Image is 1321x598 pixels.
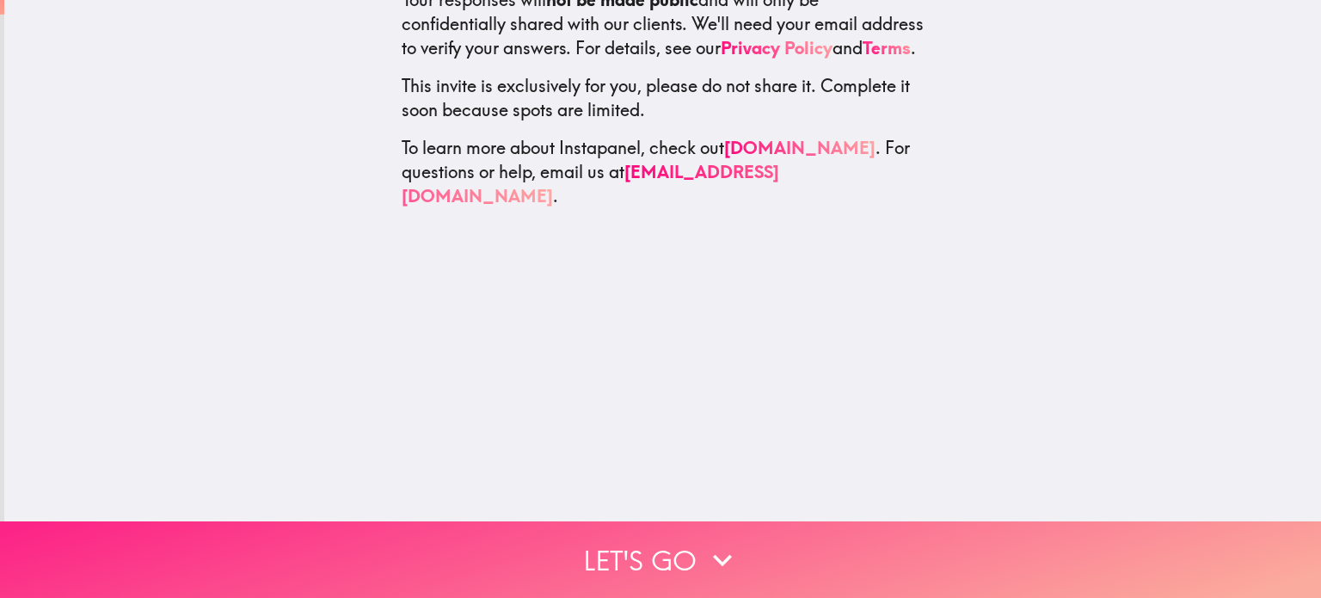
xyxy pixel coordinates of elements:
a: [DOMAIN_NAME] [724,136,876,157]
p: To learn more about Instapanel, check out . For questions or help, email us at . [402,135,925,207]
a: Terms [863,36,911,58]
a: [EMAIL_ADDRESS][DOMAIN_NAME] [402,160,779,206]
a: Privacy Policy [721,36,833,58]
p: This invite is exclusively for you, please do not share it. Complete it soon because spots are li... [402,73,925,121]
